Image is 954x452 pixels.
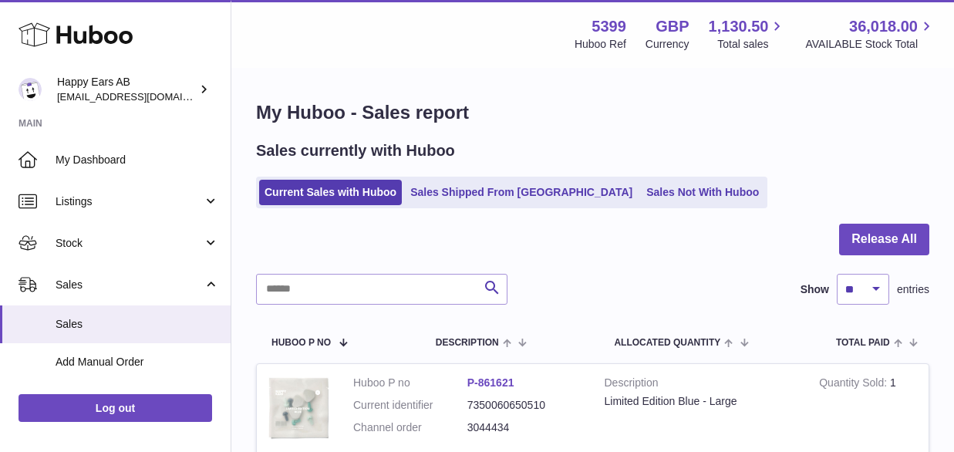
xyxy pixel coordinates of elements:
h2: Sales currently with Huboo [256,140,455,161]
h1: My Huboo - Sales report [256,100,929,125]
img: 53991712580521.png [268,376,330,440]
a: Current Sales with Huboo [259,180,402,205]
dt: Current identifier [353,398,467,413]
a: Sales Shipped From [GEOGRAPHIC_DATA] [405,180,638,205]
a: Log out [19,394,212,422]
span: entries [897,282,929,297]
dd: 7350060650510 [467,398,582,413]
a: 36,018.00 AVAILABLE Stock Total [805,16,935,52]
span: Stock [56,236,203,251]
span: Add Manual Order [56,355,219,369]
span: [EMAIL_ADDRESS][DOMAIN_NAME] [57,90,227,103]
span: ALLOCATED Quantity [614,338,720,348]
dt: Huboo P no [353,376,467,390]
a: Sales Not With Huboo [641,180,764,205]
dd: 3044434 [467,420,582,435]
span: Description [436,338,499,348]
span: Sales [56,317,219,332]
dt: Channel order [353,420,467,435]
strong: GBP [656,16,689,37]
button: Release All [839,224,929,255]
span: Huboo P no [271,338,331,348]
strong: Description [605,376,797,394]
strong: Quantity Sold [819,376,890,393]
div: Happy Ears AB [57,75,196,104]
span: Total paid [836,338,890,348]
a: 1,130.50 Total sales [709,16,787,52]
label: Show [801,282,829,297]
span: AVAILABLE Stock Total [805,37,935,52]
img: 3pl@happyearsearplugs.com [19,78,42,101]
a: P-861621 [467,376,514,389]
span: 36,018.00 [849,16,918,37]
div: Currency [646,37,689,52]
span: 1,130.50 [709,16,769,37]
strong: 5399 [592,16,626,37]
div: Limited Edition Blue - Large [605,394,797,409]
span: Total sales [717,37,786,52]
div: Huboo Ref [575,37,626,52]
span: Listings [56,194,203,209]
span: Sales [56,278,203,292]
span: My Dashboard [56,153,219,167]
